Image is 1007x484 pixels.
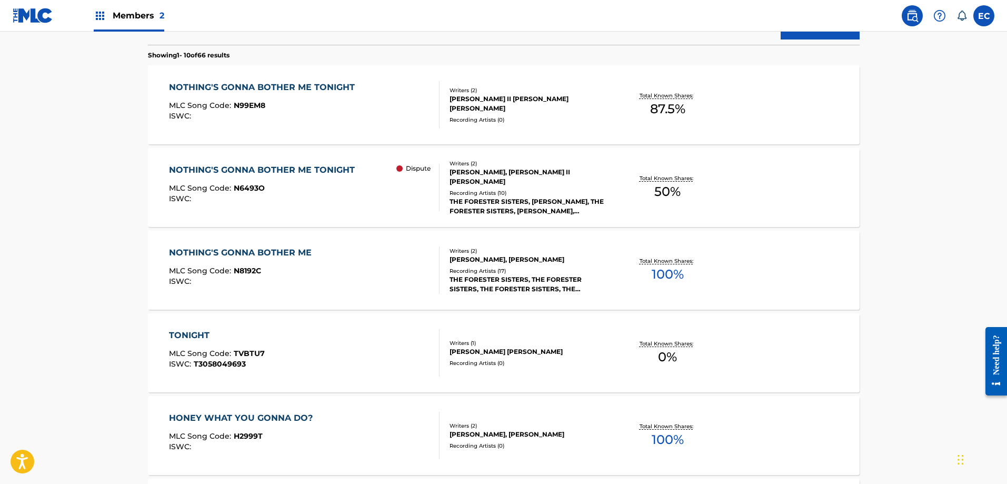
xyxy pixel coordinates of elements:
[450,275,609,294] div: THE FORESTER SISTERS, THE FORESTER SISTERS, THE FORESTER SISTERS, THE FORESTER SISTERS, THE FORES...
[450,167,609,186] div: [PERSON_NAME], [PERSON_NAME] II [PERSON_NAME]
[169,442,194,451] span: ISWC :
[640,92,696,100] p: Total Known Shares:
[169,431,234,441] span: MLC Song Code :
[958,444,964,476] div: Drag
[450,359,609,367] div: Recording Artists ( 0 )
[929,5,950,26] div: Help
[406,164,431,173] p: Dispute
[640,422,696,430] p: Total Known Shares:
[169,194,194,203] span: ISWC :
[650,100,685,118] span: 87.5 %
[169,81,360,94] div: NOTHING'S GONNA BOTHER ME TONIGHT
[652,430,684,449] span: 100 %
[148,148,860,227] a: NOTHING'S GONNA BOTHER ME TONIGHTMLC Song Code:N6493OISWC: DisputeWriters (2)[PERSON_NAME], [PERS...
[450,422,609,430] div: Writers ( 2 )
[169,329,265,342] div: TONIGHT
[973,5,994,26] div: User Menu
[234,266,261,275] span: N8192C
[450,347,609,357] div: [PERSON_NAME] [PERSON_NAME]
[148,313,860,392] a: TONIGHTMLC Song Code:TVBTU7ISWC:T3058049693Writers (1)[PERSON_NAME] [PERSON_NAME]Recording Artist...
[902,5,923,26] a: Public Search
[234,349,265,358] span: TVBTU7
[234,183,265,193] span: N6493O
[658,348,677,367] span: 0 %
[450,247,609,255] div: Writers ( 2 )
[169,101,234,110] span: MLC Song Code :
[148,51,230,60] p: Showing 1 - 10 of 66 results
[450,267,609,275] div: Recording Artists ( 17 )
[234,431,263,441] span: H2999T
[169,276,194,286] span: ISWC :
[148,396,860,475] a: HONEY WHAT YOU GONNA DO?MLC Song Code:H2999TISWC:Writers (2)[PERSON_NAME], [PERSON_NAME]Recording...
[450,86,609,94] div: Writers ( 2 )
[159,11,164,21] span: 2
[450,197,609,216] div: THE FORESTER SISTERS, [PERSON_NAME], THE FORESTER SISTERS, [PERSON_NAME], CHARTTRAXX KARAOKE
[906,9,919,22] img: search
[640,340,696,348] p: Total Known Shares:
[13,8,53,23] img: MLC Logo
[450,442,609,450] div: Recording Artists ( 0 )
[148,65,860,144] a: NOTHING'S GONNA BOTHER ME TONIGHTMLC Song Code:N99EM8ISWC:Writers (2)[PERSON_NAME] II [PERSON_NAM...
[954,433,1007,484] iframe: Chat Widget
[450,160,609,167] div: Writers ( 2 )
[169,183,234,193] span: MLC Song Code :
[148,231,860,310] a: NOTHING'S GONNA BOTHER MEMLC Song Code:N8192CISWC:Writers (2)[PERSON_NAME], [PERSON_NAME]Recordin...
[450,339,609,347] div: Writers ( 1 )
[450,430,609,439] div: [PERSON_NAME], [PERSON_NAME]
[169,266,234,275] span: MLC Song Code :
[94,9,106,22] img: Top Rightsholders
[956,11,967,21] div: Notifications
[640,174,696,182] p: Total Known Shares:
[450,116,609,124] div: Recording Artists ( 0 )
[640,257,696,265] p: Total Known Shares:
[450,189,609,197] div: Recording Artists ( 10 )
[450,94,609,113] div: [PERSON_NAME] II [PERSON_NAME] [PERSON_NAME]
[169,164,360,176] div: NOTHING'S GONNA BOTHER ME TONIGHT
[169,111,194,121] span: ISWC :
[652,265,684,284] span: 100 %
[169,412,318,424] div: HONEY WHAT YOU GONNA DO?
[234,101,265,110] span: N99EM8
[450,255,609,264] div: [PERSON_NAME], [PERSON_NAME]
[113,9,164,22] span: Members
[933,9,946,22] img: help
[654,182,681,201] span: 50 %
[169,349,234,358] span: MLC Song Code :
[169,359,194,369] span: ISWC :
[169,246,317,259] div: NOTHING'S GONNA BOTHER ME
[194,359,246,369] span: T3058049693
[978,319,1007,404] iframe: Resource Center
